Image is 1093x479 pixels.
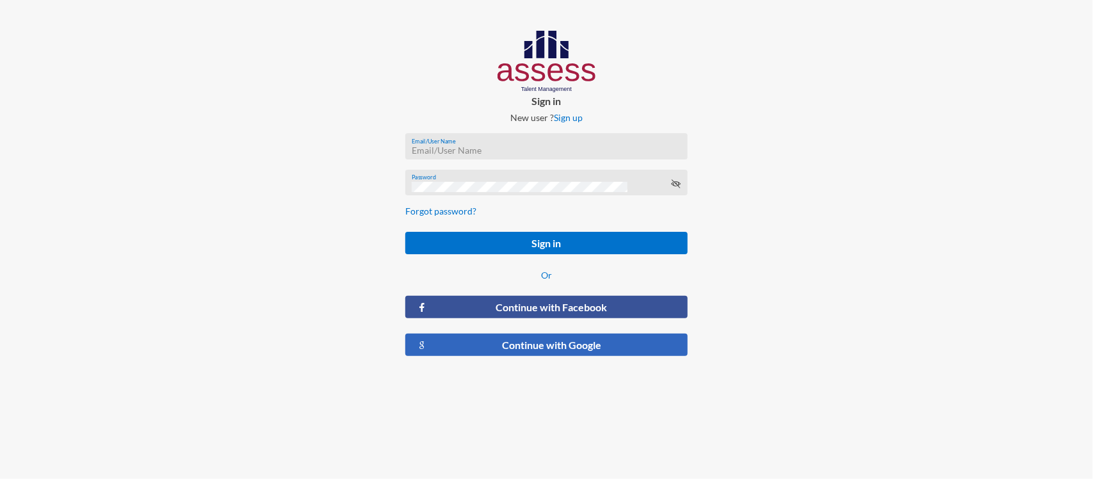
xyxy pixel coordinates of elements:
a: Sign up [554,112,583,123]
button: Continue with Facebook [405,296,688,318]
img: AssessLogoo.svg [498,31,595,92]
p: Sign in [395,95,698,107]
button: Sign in [405,232,688,254]
p: New user ? [395,112,698,123]
p: Or [405,270,688,280]
input: Email/User Name [412,145,681,156]
a: Forgot password? [405,206,476,216]
button: Continue with Google [405,334,688,356]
